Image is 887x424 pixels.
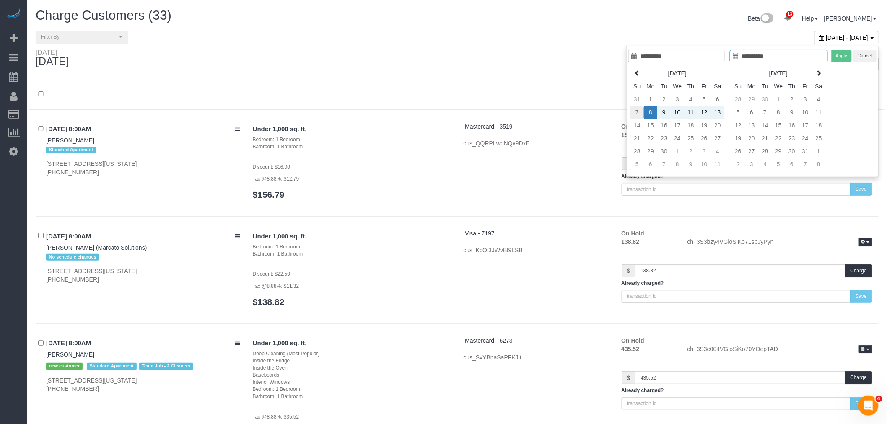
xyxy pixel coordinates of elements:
[799,80,812,93] th: Fr
[657,145,671,158] td: 30
[36,49,69,56] div: [DATE]
[698,93,711,106] td: 5
[826,34,869,41] span: [DATE] - [DATE]
[780,8,796,27] a: 13
[802,15,818,22] a: Help
[684,158,698,171] td: 9
[87,363,137,370] span: Standard Apartment
[758,80,772,93] th: Tu
[698,132,711,145] td: 26
[630,80,644,93] th: Su
[657,106,671,119] td: 9
[253,297,285,307] a: $138.82
[731,132,745,145] td: 19
[785,119,799,132] td: 16
[253,372,451,379] div: Baseboards
[698,145,711,158] td: 3
[681,238,879,248] div: ch_3S3bzy4VGloSiKo71sbJyPyn
[36,49,77,67] div: [DATE]
[465,123,513,130] a: Mastercard - 3519
[46,244,147,251] a: [PERSON_NAME] (Marcato Solutions)
[464,246,609,254] div: cus_KcOi3JWvBl9LSB
[745,67,812,80] th: [DATE]
[671,80,684,93] th: We
[253,233,451,240] h4: Under 1,000 sq. ft.
[253,386,451,393] div: Bedroom: 1 Bedroom
[745,93,758,106] td: 29
[253,357,451,365] div: Inside the Fridge
[698,106,711,119] td: 12
[622,397,851,410] input: transaction id
[785,93,799,106] td: 2
[253,251,451,258] div: Bathroom: 1 Bathroom
[758,93,772,106] td: 30
[253,414,299,420] small: Tax @8.88%: $35.52
[745,145,758,158] td: 27
[622,230,644,237] strong: On Hold
[772,119,785,132] td: 15
[824,15,877,22] a: [PERSON_NAME]
[799,93,812,106] td: 3
[785,158,799,171] td: 6
[46,233,240,240] h4: [DATE] 8:00AM
[622,183,851,196] input: transaction id
[731,119,745,132] td: 12
[36,31,128,44] button: Filter By
[785,145,799,158] td: 30
[465,230,495,237] a: Visa - 7197
[671,158,684,171] td: 8
[630,93,644,106] td: 31
[36,8,171,23] span: Charge Customers (33)
[46,267,240,284] div: [STREET_ADDRESS][US_STATE] [PHONE_NUMBER]
[812,119,825,132] td: 18
[731,93,745,106] td: 28
[772,158,785,171] td: 5
[684,119,698,132] td: 18
[711,132,724,145] td: 27
[812,93,825,106] td: 4
[5,8,22,20] a: Automaid Logo
[253,176,299,182] small: Tax @8.88%: $12.79
[684,106,698,119] td: 11
[711,158,724,171] td: 11
[711,93,724,106] td: 6
[681,345,879,355] div: ch_3S3c004VGloSiKo70YOepTAD
[758,158,772,171] td: 4
[464,139,609,147] div: cus_QQRPLwpNQv9DxE
[758,106,772,119] td: 7
[657,119,671,132] td: 16
[731,106,745,119] td: 5
[622,346,640,352] strong: 435.52
[253,393,451,400] div: Bathroom: 1 Bathroom
[46,252,240,263] div: Tags
[758,119,772,132] td: 14
[644,80,657,93] th: Mo
[772,132,785,145] td: 22
[46,137,94,144] a: [PERSON_NAME]
[253,271,290,277] small: Discount: $22.50
[253,243,451,251] div: Bedroom: 1 Bedroom
[46,160,240,176] div: [STREET_ADDRESS][US_STATE] [PHONE_NUMBER]
[772,80,785,93] th: We
[46,145,240,155] div: Tags
[745,132,758,145] td: 20
[760,13,774,24] img: New interface
[644,93,657,106] td: 1
[772,93,785,106] td: 1
[671,145,684,158] td: 1
[758,145,772,158] td: 28
[253,136,451,143] div: Bedroom: 1 Bedroom
[253,350,451,357] div: Deep Cleaning (Most Popular)
[876,396,882,402] span: 4
[630,119,644,132] td: 14
[253,190,285,199] a: $156.79
[253,379,451,386] div: Interior Windows
[630,106,644,119] td: 7
[657,158,671,171] td: 7
[622,123,644,130] strong: On Hold
[630,158,644,171] td: 5
[622,157,635,170] span: $
[785,132,799,145] td: 23
[622,238,640,245] strong: 138.82
[657,132,671,145] td: 23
